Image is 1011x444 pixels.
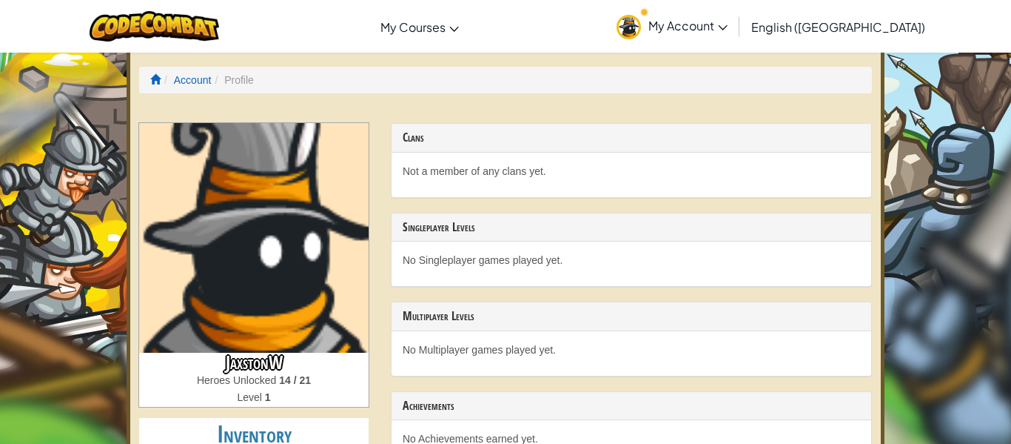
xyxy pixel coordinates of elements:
[211,73,253,87] li: Profile
[265,391,271,403] strong: 1
[403,221,860,234] h3: Singleplayer Levels
[403,131,860,145] h3: Clans
[380,19,446,35] span: My Courses
[403,253,860,268] p: No Singleplayer games played yet.
[139,353,369,373] h3: JaxstonW
[197,374,279,386] span: Heroes Unlocked
[279,374,311,386] strong: 14 / 21
[403,400,860,413] h3: Achievements
[237,391,264,403] span: Level
[403,342,860,357] p: No Multiplayer games played yet.
[609,3,735,50] a: My Account
[90,11,219,42] img: CodeCombat logo
[403,310,860,323] h3: Multiplayer Levels
[617,15,641,39] img: avatar
[744,7,933,47] a: English ([GEOGRAPHIC_DATA])
[751,19,925,35] span: English ([GEOGRAPHIC_DATA])
[403,164,860,179] p: Not a member of any clans yet.
[174,74,212,86] a: Account
[373,7,466,47] a: My Courses
[648,18,728,33] span: My Account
